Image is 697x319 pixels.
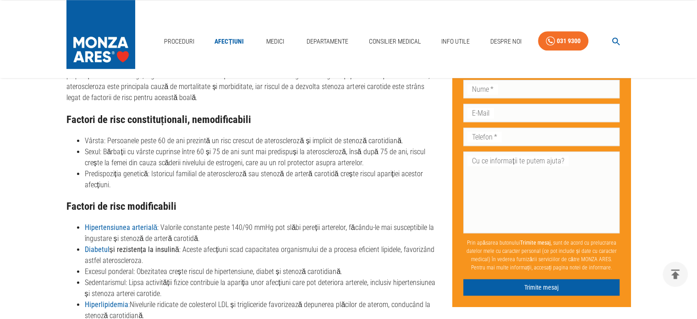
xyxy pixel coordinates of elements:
[211,32,247,51] a: Afecțiuni
[66,59,438,103] p: Cea mai frecventă cauză a stenozei carotidiene este o afecțiune inflamatorie cronică ce duce la d...
[520,240,551,246] b: Trimite mesaj
[85,146,438,168] li: Sexul: Bărbații cu vârste cuprinse între 60 și 75 de ani sunt mai predispuși la ateroscleroză, în...
[463,279,620,296] button: Trimite mesaj
[463,235,620,275] p: Prin apăsarea butonului , sunt de acord cu prelucrarea datelor mele cu caracter personal (ce pot ...
[303,32,352,51] a: Departamente
[557,35,581,47] div: 031 9300
[85,244,438,266] li: : Aceste afecțiuni scad capacitatea organismului de a procesa eficient lipidele, favorizând astfe...
[85,245,110,254] a: Diabetul
[85,168,438,190] li: Predispoziția genetică: Istoricul familial de ateroscleroză sau stenoză de arteră carotidă crește...
[85,277,438,299] li: Sedentarismul: Lipsa activității fizice contribuie la apariția unor afecțiuni care pot deteriora ...
[160,32,198,51] a: Proceduri
[438,32,473,51] a: Info Utile
[85,300,128,309] strong: Hiperlipidemia
[260,32,290,51] a: Medici
[663,262,688,287] button: delete
[85,222,438,244] li: : Valorile constante peste 140/90 mmHg pot slăbi pereții arterelor, făcându-le mai susceptibile l...
[538,31,588,51] a: 031 9300
[85,223,158,232] a: Hipertensiunea arterială
[85,135,438,146] li: Vârsta: Persoanele peste 60 de ani prezintă un risc crescut de ateroscleroză și implicit de steno...
[486,32,525,51] a: Despre Noi
[85,266,438,277] li: Excesul ponderal: Obezitatea crește riscul de hipertensiune, diabet și stenoză carotidiană.
[365,32,424,51] a: Consilier Medical
[85,300,130,309] a: Hiperlipidemia:
[85,245,179,254] strong: și rezistența la insulină
[66,201,438,212] h3: Factori de risc modificabili
[66,114,438,125] h3: Factori de risc constituționali, nemodificabili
